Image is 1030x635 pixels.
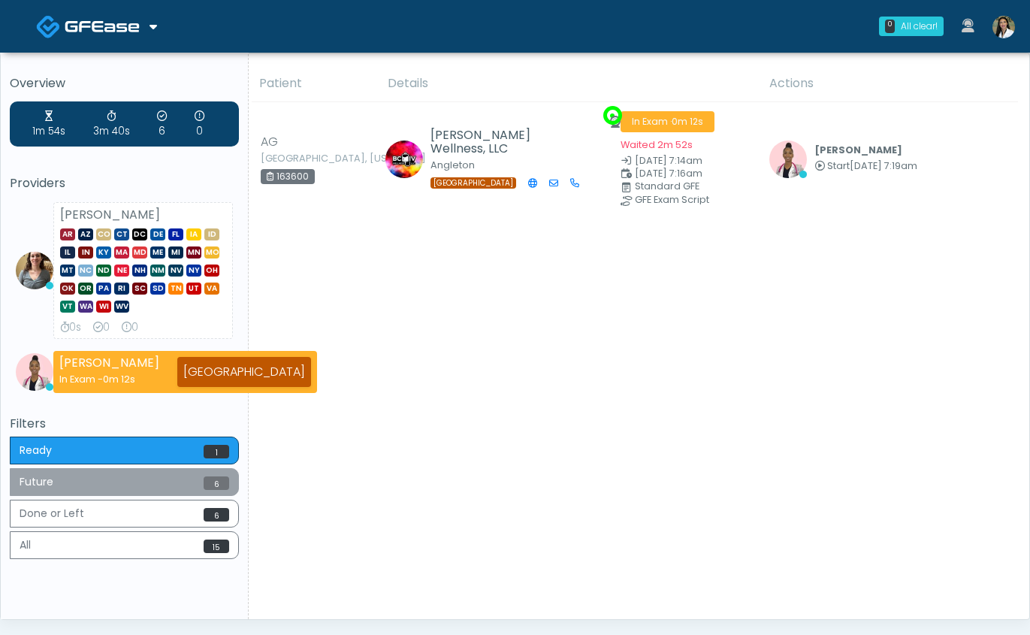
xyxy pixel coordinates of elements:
[186,265,201,277] span: NY
[150,265,165,277] span: NM
[186,283,201,295] span: UT
[93,109,130,139] div: Average Review Time
[621,138,693,151] small: Waited 2m 52s
[870,11,953,42] a: 0 All clear!
[114,265,129,277] span: NE
[204,228,219,240] span: ID
[65,19,140,34] img: Docovia
[114,246,129,259] span: MA
[16,353,53,391] img: Janaira Villalobos
[78,301,93,313] span: WA
[672,115,703,128] span: 0m 12s
[168,246,183,259] span: MI
[12,6,57,51] button: Open LiveChat chat widget
[250,65,379,102] th: Patient
[204,445,229,458] span: 1
[60,246,75,259] span: IL
[132,228,147,240] span: DC
[10,177,239,190] h5: Providers
[430,177,516,189] span: [GEOGRAPHIC_DATA]
[103,373,135,386] span: 0m 12s
[96,228,111,240] span: CO
[96,246,111,259] span: KY
[621,111,714,132] span: In Exam ·
[10,500,239,528] button: Done or Left6
[59,372,159,386] div: In Exam -
[635,154,702,167] span: [DATE] 7:14am
[114,301,129,313] span: WV
[10,417,239,431] h5: Filters
[78,265,93,277] span: NC
[204,540,229,553] span: 15
[132,283,147,295] span: SC
[150,283,165,295] span: SD
[96,283,111,295] span: PA
[204,265,219,277] span: OH
[850,159,917,172] span: [DATE] 7:19am
[204,476,229,490] span: 6
[16,252,53,289] img: Carissa Kelly
[132,265,147,277] span: NH
[93,320,110,335] div: Exams Completed
[78,228,93,240] span: AZ
[122,320,138,335] div: Extended Exams
[379,65,761,102] th: Details
[60,265,75,277] span: MT
[827,159,850,172] span: Start
[635,182,766,191] div: Standard GFE
[78,246,93,259] span: IN
[36,14,61,39] img: Docovia
[36,2,157,50] a: Docovia
[150,228,165,240] span: DE
[814,144,902,156] b: [PERSON_NAME]
[195,109,204,139] div: Extended Exams
[204,508,229,522] span: 6
[32,109,65,139] div: Average Wait Time
[168,283,183,295] span: TN
[186,246,201,259] span: MN
[430,129,562,156] h5: [PERSON_NAME] Wellness, LLC
[204,283,219,295] span: VA
[10,531,239,559] button: All15
[114,283,129,295] span: RI
[168,228,183,240] span: FL
[261,133,278,151] span: AG
[769,141,807,178] img: Janaira Villalobos
[96,265,111,277] span: ND
[60,301,75,313] span: VT
[385,141,423,178] img: Elena Boley
[114,228,129,240] span: CT
[132,246,147,259] span: MD
[60,283,75,295] span: OK
[168,265,183,277] span: NV
[96,301,111,313] span: WI
[885,20,895,33] div: 0
[635,195,766,204] div: GFE Exam Script
[204,246,219,259] span: MO
[901,20,938,33] div: All clear!
[157,109,167,139] div: Exams Completed
[430,159,475,171] small: Angleton
[10,437,239,563] div: Basic example
[261,154,343,163] small: [GEOGRAPHIC_DATA], [US_STATE]
[992,16,1015,38] img: Nancy Solorio
[177,357,311,387] div: [GEOGRAPHIC_DATA]
[814,162,917,171] small: Started at
[59,354,159,371] strong: [PERSON_NAME]
[10,77,239,90] h5: Overview
[60,206,160,223] strong: [PERSON_NAME]
[60,228,75,240] span: AR
[78,283,93,295] span: OR
[621,169,752,179] small: Scheduled Time
[621,156,752,166] small: Date Created
[60,320,81,335] div: Average Review Time
[10,437,239,464] button: Ready1
[186,228,201,240] span: IA
[760,65,1018,102] th: Actions
[10,468,239,496] button: Future6
[150,246,165,259] span: ME
[261,169,315,184] div: 163600
[635,167,702,180] span: [DATE] 7:16am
